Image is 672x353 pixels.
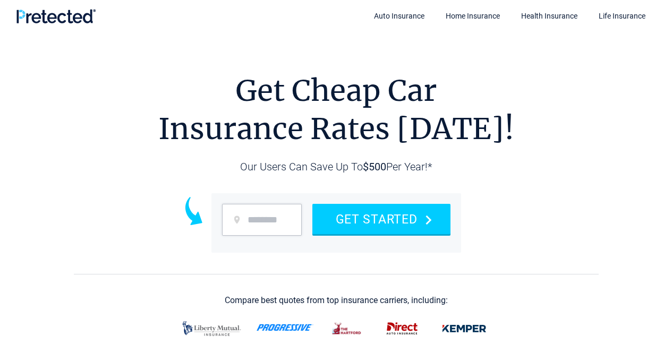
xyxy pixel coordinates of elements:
[363,160,386,173] strong: $500
[436,317,492,340] img: kemper
[312,204,450,234] button: GET STARTED
[222,204,302,236] input: zip code
[225,296,448,305] div: Compare best quotes from top insurance carriers, including:
[180,316,244,341] img: progressive
[158,72,514,148] h1: Get Cheap Car Insurance Rates [DATE]!
[158,148,514,193] h2: Our Users Can Save Up To Per Year!*
[16,9,96,23] img: Pretected Logo
[257,324,313,331] img: progressive
[326,317,368,340] img: thehartford
[381,317,423,340] img: direct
